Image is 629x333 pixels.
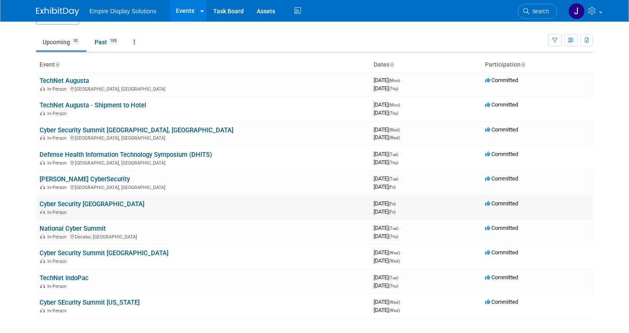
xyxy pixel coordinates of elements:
span: (Thu) [389,284,398,288]
span: - [401,126,402,133]
span: [DATE] [374,126,402,133]
span: In-Person [47,234,69,240]
span: Empire Display Solutions [89,8,156,15]
span: (Fri) [389,210,396,214]
span: (Wed) [389,251,400,255]
span: Committed [485,200,518,207]
span: (Mon) [389,103,400,107]
span: (Tue) [389,226,398,231]
span: (Mon) [389,78,400,83]
span: [DATE] [374,151,401,157]
span: [DATE] [374,257,400,264]
span: [DATE] [374,249,402,256]
span: [DATE] [374,274,401,281]
span: Committed [485,175,518,182]
span: (Thu) [389,160,398,165]
span: - [401,77,402,83]
span: [DATE] [374,85,398,92]
span: (Thu) [389,111,398,116]
span: In-Person [47,210,69,215]
span: Committed [485,77,518,83]
img: In-Person Event [40,210,45,214]
span: [DATE] [374,110,398,116]
span: Committed [485,274,518,281]
span: [DATE] [374,134,400,141]
span: [DATE] [374,307,400,313]
a: Upcoming10 [36,34,86,50]
span: Committed [485,249,518,256]
span: (Wed) [389,300,400,305]
span: (Tue) [389,152,398,157]
span: (Wed) [389,308,400,313]
span: Committed [485,225,518,231]
span: In-Person [47,308,69,314]
span: - [401,299,402,305]
span: - [401,249,402,256]
span: [DATE] [374,299,402,305]
span: [DATE] [374,77,402,83]
span: (Wed) [389,135,400,140]
a: Cyber Security Summit [GEOGRAPHIC_DATA], [GEOGRAPHIC_DATA] [40,126,233,134]
span: - [399,151,401,157]
img: Jane Paolucci [568,3,585,19]
a: Sort by Participation Type [521,61,525,68]
div: [GEOGRAPHIC_DATA], [GEOGRAPHIC_DATA] [40,134,367,141]
span: In-Person [47,185,69,190]
span: In-Person [47,160,69,166]
span: (Thu) [389,86,398,91]
img: In-Person Event [40,308,45,312]
div: [GEOGRAPHIC_DATA], [GEOGRAPHIC_DATA] [40,85,367,92]
span: (Fri) [389,202,396,206]
span: 195 [107,38,119,44]
span: [DATE] [374,101,402,108]
img: In-Person Event [40,86,45,91]
span: In-Person [47,86,69,92]
a: Cyber Security Summit [GEOGRAPHIC_DATA] [40,249,169,257]
img: In-Person Event [40,185,45,189]
span: (Tue) [389,177,398,181]
span: - [397,200,398,207]
a: TechNet IndoPac [40,274,89,282]
span: - [399,225,401,231]
span: Committed [485,299,518,305]
span: [DATE] [374,175,401,182]
img: ExhibitDay [36,7,79,16]
img: In-Person Event [40,234,45,238]
div: [GEOGRAPHIC_DATA], [GEOGRAPHIC_DATA] [40,183,367,190]
span: (Tue) [389,275,398,280]
img: In-Person Event [40,160,45,165]
div: Decatur, [GEOGRAPHIC_DATA] [40,233,367,240]
span: [DATE] [374,282,398,289]
a: Search [518,4,557,19]
span: Committed [485,151,518,157]
span: [DATE] [374,183,396,190]
th: Dates [370,58,482,72]
span: In-Person [47,111,69,116]
th: Participation [482,58,593,72]
a: Past195 [88,34,126,50]
span: Committed [485,126,518,133]
a: Defense Health Information Technology Symposium (DHITS) [40,151,212,159]
span: (Fri) [389,185,396,189]
span: In-Person [47,135,69,141]
span: [DATE] [374,200,398,207]
span: [DATE] [374,159,398,165]
img: In-Person Event [40,111,45,115]
span: - [401,101,402,108]
span: 10 [71,38,80,44]
span: (Wed) [389,259,400,263]
a: Sort by Event Name [55,61,59,68]
img: In-Person Event [40,259,45,263]
span: - [399,274,401,281]
div: [GEOGRAPHIC_DATA], [GEOGRAPHIC_DATA] [40,159,367,166]
span: (Wed) [389,128,400,132]
span: [DATE] [374,208,396,215]
a: Cyber Security [GEOGRAPHIC_DATA] [40,200,144,208]
span: - [399,175,401,182]
a: National Cyber Summit [40,225,106,232]
a: Cyber SEcurity Summit [US_STATE] [40,299,140,306]
span: Committed [485,101,518,108]
span: (Thu) [389,234,398,239]
a: [PERSON_NAME] CyberSecurity [40,175,130,183]
span: [DATE] [374,233,398,239]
